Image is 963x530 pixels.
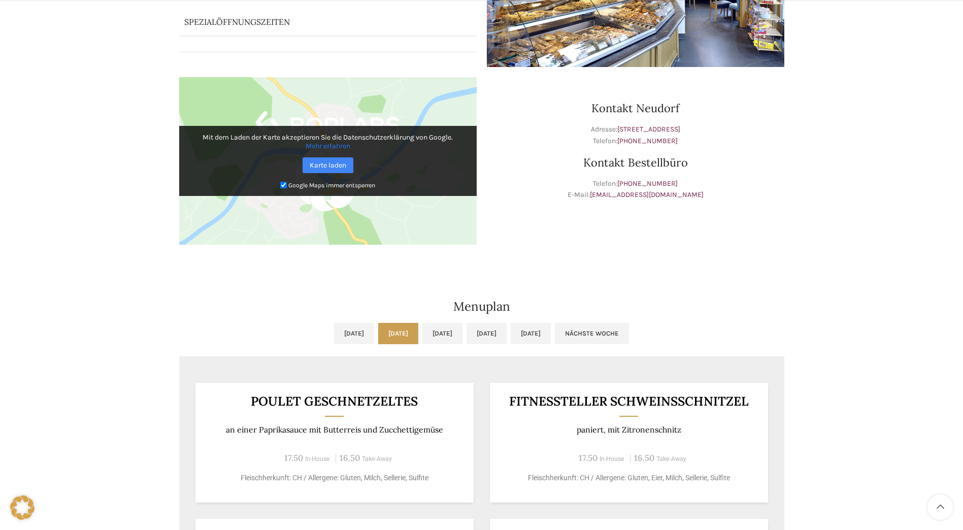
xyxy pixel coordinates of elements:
a: [DATE] [378,323,418,344]
a: [PHONE_NUMBER] [617,137,678,145]
p: an einer Paprikasauce mit Butterreis und Zucchettigemüse [208,425,461,435]
a: Karte laden [303,157,353,173]
p: Fleischherkunft: CH / Allergene: Gluten, Eier, Milch, Sellerie, Sulfite [502,473,755,483]
p: Fleischherkunft: CH / Allergene: Gluten, Milch, Sellerie, Sulfite [208,473,461,483]
p: Telefon: E-Mail: [487,178,784,201]
a: Scroll to top button [927,494,953,520]
a: [DATE] [422,323,462,344]
span: Take-Away [362,455,392,462]
a: [DATE] [334,323,374,344]
span: 17.50 [579,452,597,463]
h3: Fitnessteller Schweinsschnitzel [502,395,755,408]
h3: Kontakt Neudorf [487,103,784,114]
p: paniert, mit Zitronenschnitz [502,425,755,435]
a: [DATE] [511,323,551,344]
a: [EMAIL_ADDRESS][DOMAIN_NAME] [590,190,704,199]
a: Nächste Woche [555,323,629,344]
small: Google Maps immer entsperren [288,182,375,189]
h3: Poulet Geschnetzeltes [208,395,461,408]
a: Mehr erfahren [306,142,350,150]
h2: Menuplan [179,301,784,313]
a: [PHONE_NUMBER] [617,179,678,188]
img: Google Maps [179,77,477,245]
span: 17.50 [284,452,303,463]
a: [DATE] [467,323,507,344]
span: In-House [600,455,624,462]
span: Take-Away [656,455,686,462]
a: [STREET_ADDRESS] [617,125,680,134]
span: In-House [305,455,330,462]
h3: Kontakt Bestellbüro [487,157,784,168]
span: 16.50 [634,452,654,463]
input: Google Maps immer entsperren [280,182,287,188]
p: Adresse: Telefon: [487,124,784,147]
p: Mit dem Laden der Karte akzeptieren Sie die Datenschutzerklärung von Google. [186,133,470,150]
p: Spezialöffnungszeiten [184,16,443,27]
span: 16.50 [340,452,360,463]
